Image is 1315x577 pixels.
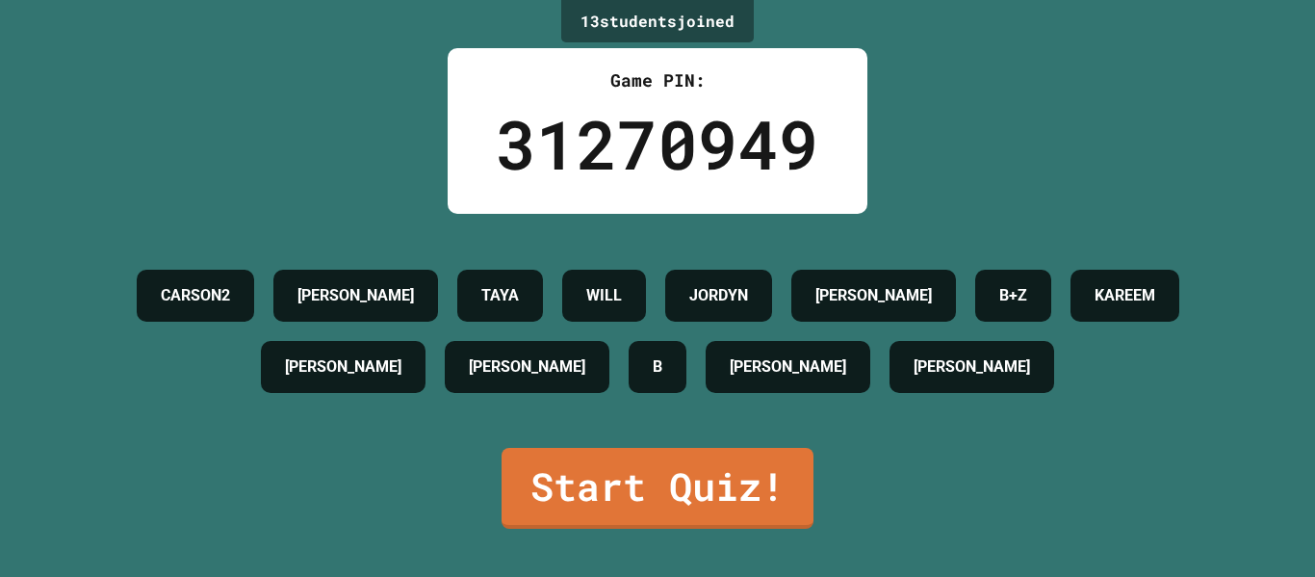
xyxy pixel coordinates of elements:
h4: KAREEM [1095,284,1155,307]
h4: [PERSON_NAME] [730,355,846,379]
h4: CARSON2 [161,284,230,307]
h4: B [653,355,662,379]
h4: WILL [586,284,622,307]
h4: [PERSON_NAME] [469,355,585,379]
h4: [PERSON_NAME] [285,355,401,379]
div: 31270949 [496,93,819,195]
a: Start Quiz! [502,448,813,529]
h4: [PERSON_NAME] [815,284,932,307]
h4: TAYA [481,284,519,307]
h4: B+Z [999,284,1027,307]
div: Game PIN: [496,67,819,93]
h4: [PERSON_NAME] [914,355,1030,379]
h4: [PERSON_NAME] [297,284,414,307]
h4: JORDYN [689,284,748,307]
